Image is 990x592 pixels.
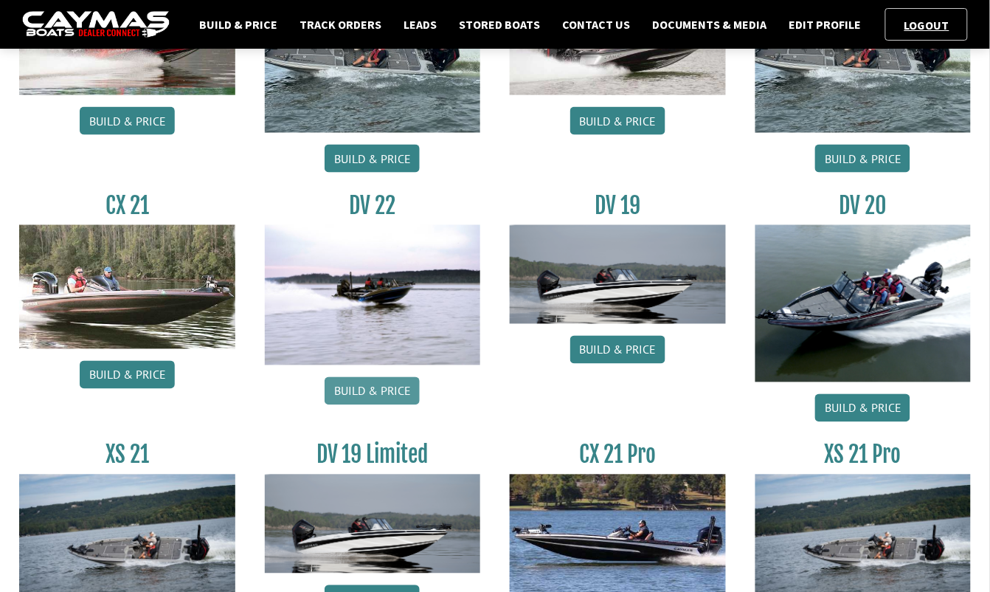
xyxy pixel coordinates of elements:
h3: XS 21 Pro [755,441,972,469]
img: DV22_original_motor_cropped_for_caymas_connect.jpg [265,225,481,365]
a: Contact Us [555,15,637,34]
h3: DV 22 [265,192,481,219]
a: Stored Boats [451,15,547,34]
a: Build & Price [80,361,175,389]
img: dv-19-ban_from_website_for_caymas_connect.png [265,475,481,574]
h3: DV 19 Limited [265,441,481,469]
a: Build & Price [815,394,910,422]
h3: CX 21 [19,192,235,219]
a: Leads [396,15,444,34]
img: CX21_thumb.jpg [19,225,235,349]
a: Build & Price [570,336,665,364]
img: DV_20_from_website_for_caymas_connect.png [755,225,972,382]
a: Track Orders [292,15,389,34]
a: Build & Price [815,145,910,173]
img: dv-19-ban_from_website_for_caymas_connect.png [510,225,726,324]
h3: DV 19 [510,192,726,219]
a: Build & Price [80,107,175,135]
h3: CX 21 Pro [510,441,726,469]
a: Build & Price [570,107,665,135]
img: caymas-dealer-connect-2ed40d3bc7270c1d8d7ffb4b79bf05adc795679939227970def78ec6f6c03838.gif [22,11,170,38]
a: Documents & Media [645,15,775,34]
h3: DV 20 [755,192,972,219]
a: Build & Price [192,15,285,34]
a: Build & Price [325,145,420,173]
a: Build & Price [325,377,420,405]
h3: XS 21 [19,441,235,469]
a: Edit Profile [782,15,869,34]
a: Logout [897,18,957,32]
